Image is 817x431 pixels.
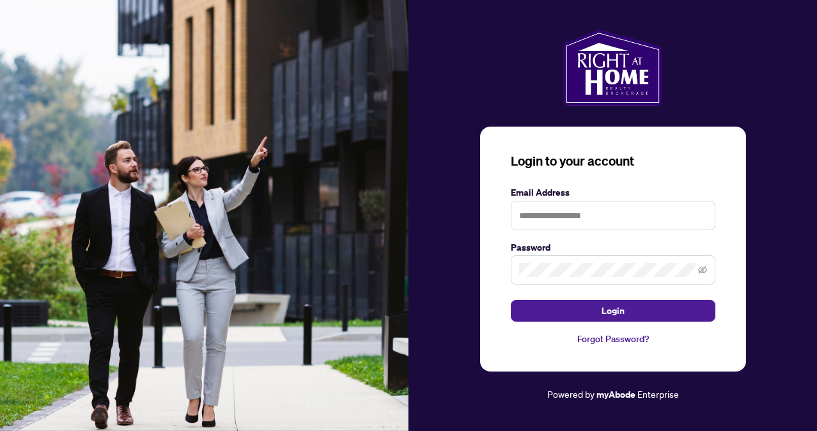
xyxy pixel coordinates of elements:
a: myAbode [596,388,635,402]
h3: Login to your account [511,152,715,170]
button: Login [511,300,715,322]
a: Forgot Password? [511,332,715,346]
label: Email Address [511,185,715,200]
span: Enterprise [637,388,679,400]
span: eye-invisible [698,265,707,274]
label: Password [511,240,715,255]
span: Login [602,301,625,321]
img: ma-logo [563,29,662,106]
span: Powered by [547,388,595,400]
